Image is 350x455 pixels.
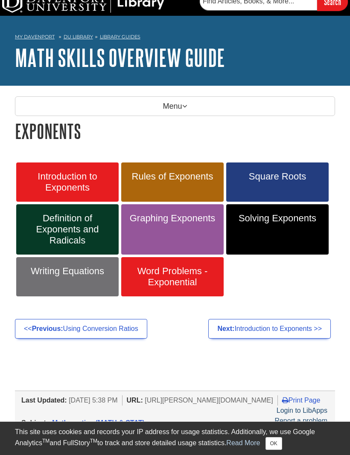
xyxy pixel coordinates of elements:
[226,162,329,202] a: Square Roots
[16,204,119,255] a: Definition of Exponents and Radicals
[21,397,67,404] span: Last Updated:
[69,397,117,404] span: [DATE] 5:38 PM
[127,397,143,404] span: URL:
[282,397,289,403] i: Print Page
[15,31,335,45] nav: breadcrumb
[226,204,329,255] a: Solving Exponents
[233,213,322,224] span: Solving Exponents
[282,397,321,404] a: Print Page
[121,162,224,202] a: Rules of Exponents
[121,257,224,296] a: Word Problems - Exponential
[233,171,322,182] span: Square Roots
[15,44,225,71] a: Math Skills Overview Guide
[16,257,119,296] a: Writing Equations
[100,34,140,40] a: Library Guides
[16,162,119,202] a: Introduction to Exponents
[64,34,93,40] a: DU Library
[128,171,217,182] span: Rules of Exponents
[23,171,112,193] span: Introduction to Exponents
[121,204,224,255] a: Graphing Exponents
[128,213,217,224] span: Graphing Exponents
[15,33,55,41] a: My Davenport
[42,438,50,444] sup: TM
[277,407,327,414] a: Login to LibApps
[15,427,335,450] div: This site uses cookies and records your IP address for usage statistics. Additionally, we use Goo...
[32,325,63,332] strong: Previous:
[145,397,273,404] span: [URL][PERSON_NAME][DOMAIN_NAME]
[23,213,112,246] span: Definition of Exponents and Radicals
[15,120,335,142] h1: Exponents
[208,319,331,339] a: Next:Introduction to Exponents >>
[226,439,260,446] a: Read More
[21,419,52,426] span: Subjects:
[274,417,327,424] a: Report a problem
[15,96,335,116] p: Menu
[128,266,217,288] span: Word Problems - Exponential
[265,437,282,450] button: Close
[217,325,234,332] strong: Next:
[15,319,147,339] a: <<Previous:Using Conversion Ratios
[90,438,97,444] sup: TM
[23,266,112,277] span: Writing Equations
[52,419,145,426] a: Mathematics (MATH & STAT)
